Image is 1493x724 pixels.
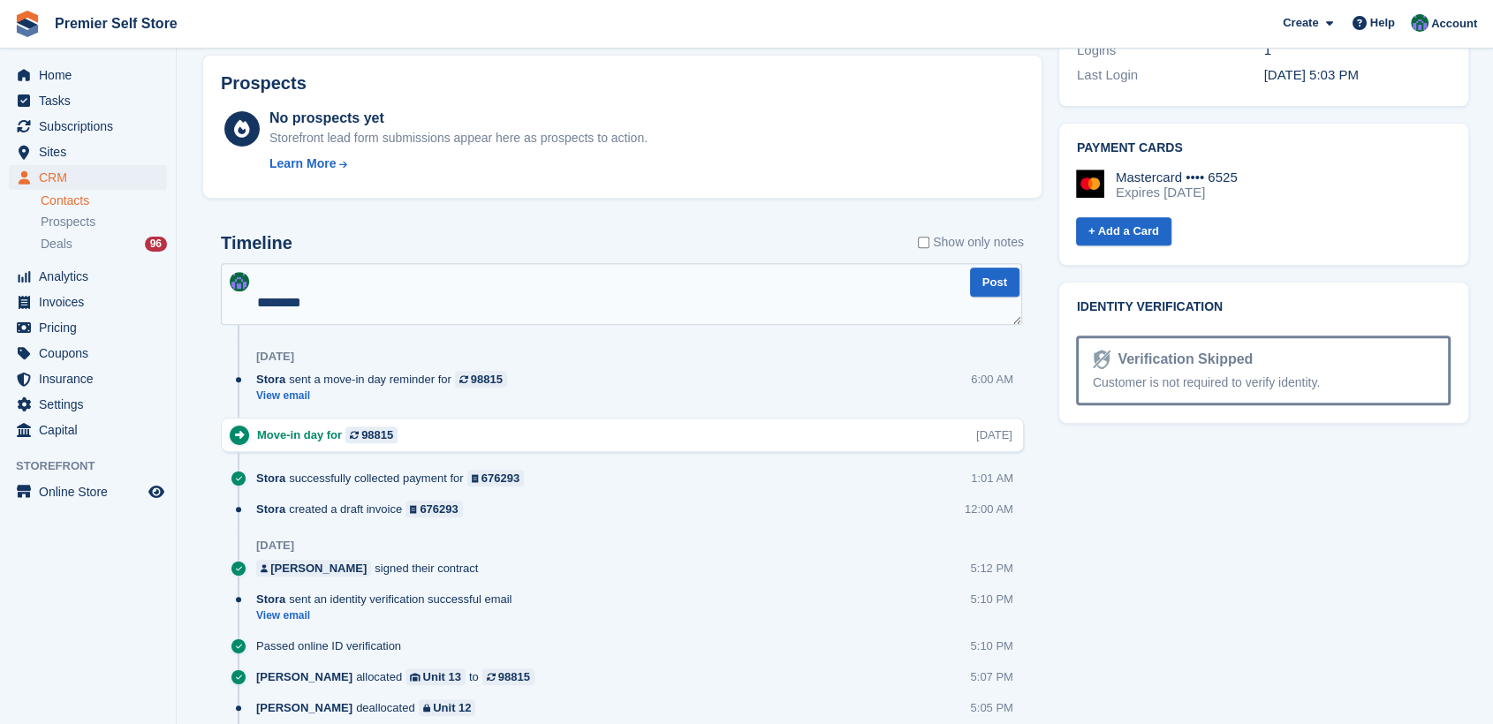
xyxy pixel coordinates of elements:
span: Sites [39,140,145,164]
div: Storefront lead form submissions appear here as prospects to action. [269,129,648,147]
h2: Prospects [221,73,307,94]
div: Learn More [269,155,336,173]
span: Prospects [41,214,95,230]
a: 676293 [405,501,463,517]
a: menu [9,63,167,87]
a: menu [9,290,167,314]
a: menu [9,165,167,190]
h2: Payment cards [1077,141,1451,155]
span: Analytics [39,264,145,289]
div: [DATE] [256,350,294,364]
a: Preview store [146,481,167,502]
span: Stora [256,501,285,517]
div: 5:12 PM [970,560,1012,577]
div: Unit 12 [433,699,471,716]
div: Move-in day for [257,426,406,443]
span: Invoices [39,290,145,314]
a: menu [9,88,167,113]
span: Online Store [39,479,145,504]
input: Show only notes [918,233,929,252]
a: Contacts [41,192,167,209]
a: menu [9,341,167,366]
div: sent a move-in day reminder for [256,371,516,388]
div: 5:07 PM [970,668,1012,685]
div: 98815 [471,371,503,388]
span: Subscriptions [39,114,145,139]
img: Jo Granger [1411,14,1429,32]
a: menu [9,479,167,504]
span: Settings [39,392,145,417]
span: Account [1431,15,1477,33]
label: Show only notes [918,233,1024,252]
button: Post [970,268,1019,297]
a: Learn More [269,155,648,173]
div: sent an identity verification successful email [256,591,520,607]
div: Mastercard •••• 6525 [1116,170,1238,185]
div: [DATE] [976,426,1012,443]
div: 6:00 AM [971,371,1013,388]
a: Prospects [41,213,167,231]
h2: Timeline [221,233,292,253]
div: signed their contract [256,560,487,577]
a: Unit 12 [419,699,476,716]
a: Deals 96 [41,235,167,253]
span: Insurance [39,366,145,391]
a: menu [9,418,167,442]
a: View email [256,388,516,403]
div: Unit 13 [423,668,461,685]
span: [PERSON_NAME] [256,699,352,716]
a: Unit 13 [405,668,466,685]
div: Verification Skipped [1110,349,1253,370]
div: allocated to [256,668,543,685]
div: 676293 [481,470,519,486]
a: menu [9,392,167,417]
div: 5:05 PM [970,699,1012,716]
a: menu [9,315,167,340]
div: 96 [145,237,167,252]
a: [PERSON_NAME] [256,560,371,577]
div: [DATE] [256,539,294,553]
span: Pricing [39,315,145,340]
div: Logins [1077,41,1264,61]
span: Create [1283,14,1318,32]
img: Jo Granger [230,272,249,291]
span: [PERSON_NAME] [256,668,352,685]
div: [PERSON_NAME] [270,560,367,577]
span: Storefront [16,457,176,475]
div: created a draft invoice [256,501,472,517]
img: stora-icon-8386f47178a22dfd0bd8f6a31ec36ba5ce8667c1dd55bd0f319d3a0aa187defe.svg [14,11,41,37]
span: Coupons [39,341,145,366]
span: Capital [39,418,145,442]
a: + Add a Card [1076,217,1171,246]
a: menu [9,114,167,139]
div: 676293 [420,501,458,517]
div: Last Login [1077,65,1264,86]
img: Identity Verification Ready [1093,350,1110,369]
a: View email [256,608,520,623]
div: 98815 [361,426,393,443]
div: Customer is not required to verify identity. [1093,373,1434,392]
a: 676293 [467,470,525,486]
time: 2025-07-29 16:03:44 UTC [1263,67,1358,82]
div: 1:01 AM [971,470,1013,486]
span: Deals [41,236,72,253]
a: menu [9,140,167,164]
div: 12:00 AM [965,501,1013,517]
span: Stora [256,470,285,486]
div: 5:10 PM [970,637,1012,654]
span: Home [39,63,145,87]
a: menu [9,264,167,289]
a: Premier Self Store [48,9,185,38]
span: Stora [256,591,285,607]
h2: Identity verification [1077,300,1451,314]
span: CRM [39,165,145,190]
div: No prospects yet [269,108,648,129]
div: deallocated [256,699,484,716]
div: 1 [1263,41,1451,61]
div: Expires [DATE] [1116,185,1238,200]
a: menu [9,366,167,391]
a: 98815 [345,426,398,443]
img: Mastercard Logo [1076,170,1104,198]
span: Tasks [39,88,145,113]
div: 5:10 PM [970,591,1012,607]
